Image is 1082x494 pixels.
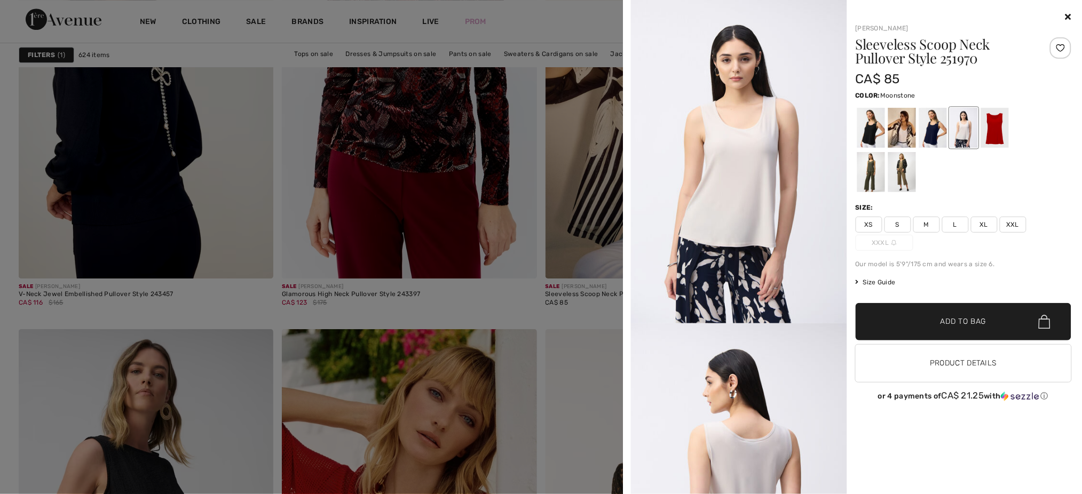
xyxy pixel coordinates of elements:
[856,391,1072,405] div: or 4 payments ofCA$ 21.25withSezzle Click to learn more about Sezzle
[856,37,1036,65] h1: Sleeveless Scoop Neck Pullover Style 251970
[856,235,913,251] span: XXXL
[941,316,986,328] span: Add to Bag
[942,217,969,233] span: L
[856,217,882,233] span: XS
[942,390,984,401] span: CA$ 21.25
[1000,217,1026,233] span: XXL
[919,108,946,148] div: Midnight Blue
[856,303,1072,340] button: Add to Bag
[971,217,998,233] span: XL
[857,108,884,148] div: Black
[888,152,915,192] div: Java
[856,71,901,86] span: CA$ 85
[880,92,915,99] span: Moonstone
[1039,315,1051,329] img: Bag.svg
[1001,392,1039,401] img: Sezzle
[856,277,896,287] span: Size Guide
[891,240,897,245] img: ring-m.svg
[888,108,915,148] div: Vanilla 30
[857,152,884,192] div: Avocado
[856,259,1072,269] div: Our model is 5'9"/175 cm and wears a size 6.
[856,25,909,32] a: [PERSON_NAME]
[913,217,940,233] span: M
[856,203,876,212] div: Size:
[856,92,881,99] span: Color:
[884,217,911,233] span: S
[981,108,1008,148] div: Radiant red
[24,7,46,17] span: Help
[856,391,1072,401] div: or 4 payments of with
[950,108,977,148] div: Moonstone
[856,345,1072,382] button: Product Details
